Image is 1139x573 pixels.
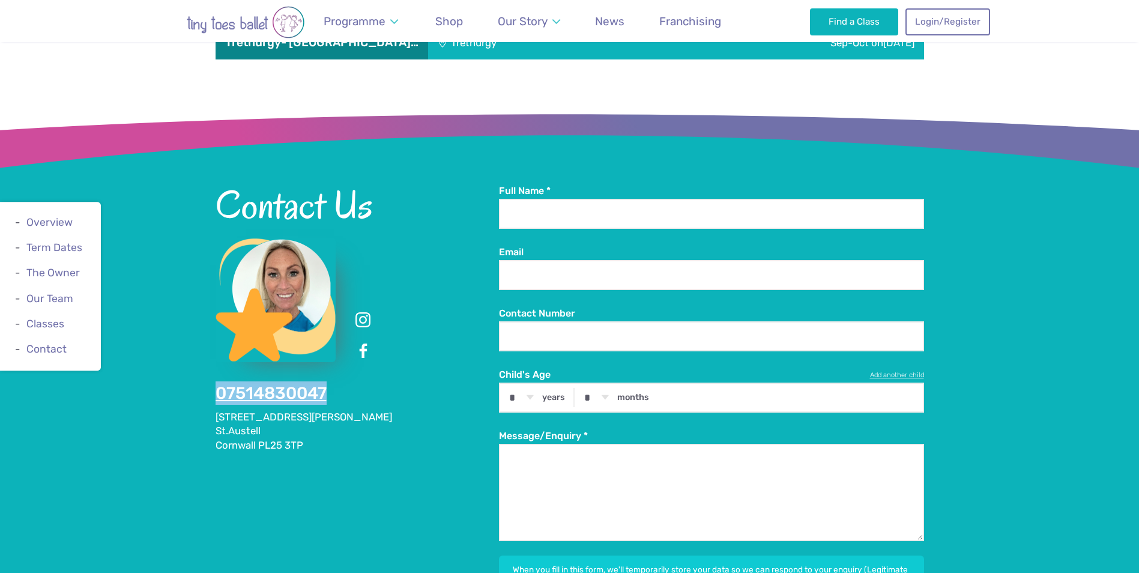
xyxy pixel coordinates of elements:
[810,8,898,35] a: Find a Class
[216,184,499,225] h2: Contact Us
[870,371,924,380] a: Add another child
[499,368,924,381] label: Child's Age
[590,7,630,35] a: News
[26,241,82,253] a: Term Dates
[225,35,418,50] h3: Trethurgy- [GEOGRAPHIC_DATA]…
[435,14,463,28] span: Shop
[352,309,374,331] a: Instagram
[905,8,989,35] a: Login/Register
[499,184,924,198] label: Full Name *
[216,410,499,453] address: [STREET_ADDRESS][PERSON_NAME] St.Austell Cornwall PL25 3TP
[26,216,73,228] a: Overview
[617,392,649,403] label: months
[595,14,624,28] span: News
[428,26,642,59] div: Trethurgy
[654,7,727,35] a: Franchising
[216,383,327,403] a: 07514830047
[492,7,566,35] a: Our Story
[26,318,64,330] a: Classes
[318,7,404,35] a: Programme
[499,307,924,320] label: Contact Number
[498,14,548,28] span: Our Story
[430,7,469,35] a: Shop
[26,267,80,279] a: The Owner
[499,246,924,259] label: Email
[150,6,342,38] img: tiny toes ballet
[542,392,565,403] label: years
[642,26,923,59] div: Sep-Oct on
[324,14,385,28] span: Programme
[26,343,67,355] a: Contact
[26,293,73,305] a: Our Team
[883,37,914,49] span: [DATE]
[659,14,721,28] span: Franchising
[352,341,374,362] a: Facebook
[499,429,924,443] label: Message/Enquiry *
